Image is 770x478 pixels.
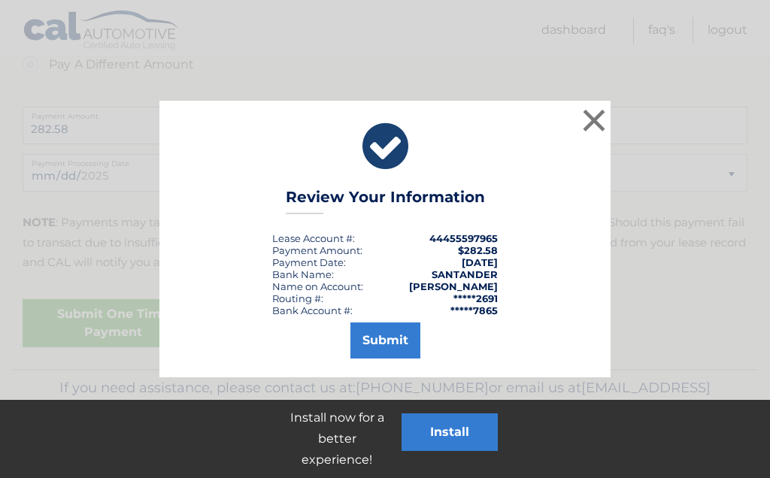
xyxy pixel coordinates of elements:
[272,304,353,316] div: Bank Account #:
[272,244,362,256] div: Payment Amount:
[272,280,363,292] div: Name on Account:
[458,244,498,256] span: $282.58
[429,232,498,244] strong: 44455597965
[272,256,346,268] div: :
[402,413,498,451] button: Install
[409,280,498,292] strong: [PERSON_NAME]
[462,256,498,268] span: [DATE]
[286,188,485,214] h3: Review Your Information
[579,105,609,135] button: ×
[272,407,402,470] p: Install now for a better experience!
[432,268,498,280] strong: SANTANDER
[272,232,355,244] div: Lease Account #:
[350,322,420,358] button: Submit
[272,256,344,268] span: Payment Date
[272,268,334,280] div: Bank Name:
[272,292,323,304] div: Routing #:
